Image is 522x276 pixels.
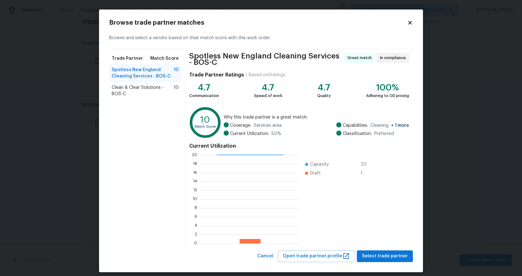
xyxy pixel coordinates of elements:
[249,72,285,78] div: Based on 3 ratings
[174,67,179,79] span: 10
[193,171,197,175] text: 16
[195,125,216,128] text: Match Score
[255,250,276,262] button: Cancel
[194,242,197,245] text: 0
[189,84,219,91] div: 4.7
[347,55,374,61] span: Great match
[283,252,350,260] span: Open trade partner profile
[193,180,197,183] text: 14
[192,153,197,157] text: 20
[254,84,282,91] div: 4.7
[193,162,197,166] text: 18
[189,93,219,99] div: Communication
[343,122,368,129] span: Capabilities:
[200,115,210,124] text: 10
[366,84,409,91] div: 100%
[380,55,408,61] span: In compliance
[317,93,331,99] div: Quality
[230,122,251,129] span: Coverage:
[112,84,174,97] span: Clean & Clear Solutions - BOS-C
[357,250,413,262] button: Select trade partner
[230,131,269,137] span: Current Utilization:
[195,224,197,228] text: 4
[174,84,179,97] span: 10
[361,161,371,168] span: 20
[370,122,409,129] span: Cleaning
[224,114,409,120] span: Why this trade partner is a great match:
[271,131,281,137] span: 5.0 %
[109,20,407,26] h2: Browse trade partner matches
[254,93,282,99] div: Speed of work
[310,170,321,176] span: Draft
[343,131,372,137] span: Classification:
[189,72,244,78] h4: Trade Partner Ratings
[193,197,197,201] text: 10
[112,67,174,79] span: Spotless New England Cleaning Services - BOS-C
[112,55,143,62] span: Trade Partner
[310,161,329,168] span: Capacity
[361,170,371,176] span: 1
[189,143,409,149] h4: Current Utilization
[254,122,282,129] span: Services area
[278,250,355,262] button: Open trade partner profile
[195,233,197,236] text: 2
[195,206,197,210] text: 8
[193,188,197,192] text: 12
[189,53,342,65] span: Spotless New England Cleaning Services - BOS-C
[109,27,413,49] div: Browse and select a vendor based on their match score with this work order.
[391,123,409,128] span: + 1 more
[374,131,394,137] span: Preferred
[362,252,408,260] span: Select trade partner
[150,55,179,62] span: Match Score
[244,72,249,78] div: |
[317,84,331,91] div: 4.7
[257,252,273,260] span: Cancel
[366,93,409,99] div: Adhering to OD pricing
[195,215,197,219] text: 6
